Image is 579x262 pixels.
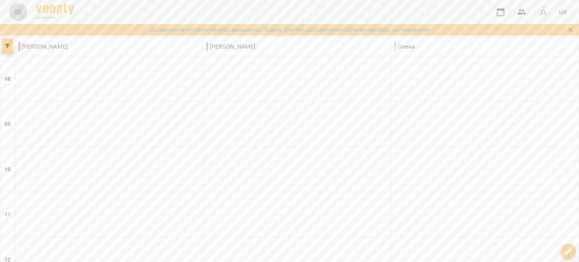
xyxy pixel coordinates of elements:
h6: 09 [5,120,11,129]
h6: 10 [5,165,11,174]
span: For Business [36,15,74,20]
img: Voopty Logo [36,4,74,15]
img: avatar_s.png [538,7,548,17]
button: UA [556,5,570,19]
button: Закрити сповіщення [565,25,576,35]
h6: 08 [5,75,11,83]
a: До закінчення тестового періоду залишилось 76 дні/в. Для того щоб оформити підписку перейдіть за ... [150,26,429,34]
h6: 11 [5,211,11,219]
button: Menu [9,3,27,21]
p: Олена [394,42,415,51]
p: [PERSON_NAME] [206,42,255,51]
p: [PERSON_NAME] [18,42,67,51]
span: UA [559,8,567,16]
